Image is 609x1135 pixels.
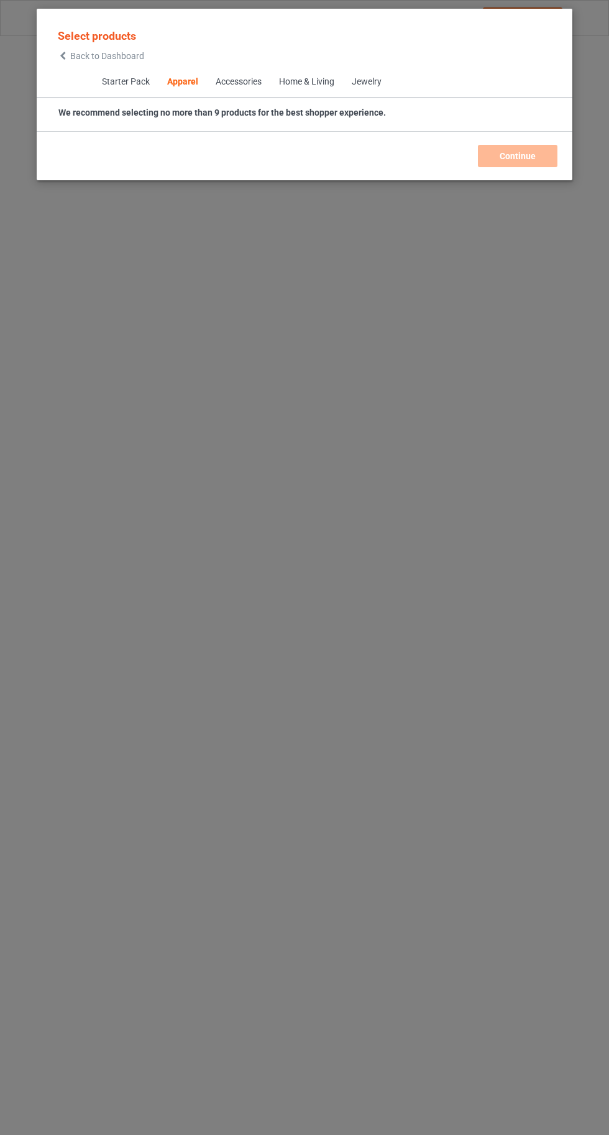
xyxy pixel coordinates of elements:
[93,67,158,97] span: Starter Pack
[351,76,381,88] div: Jewelry
[58,29,136,42] span: Select products
[70,51,144,61] span: Back to Dashboard
[167,76,198,88] div: Apparel
[215,76,261,88] div: Accessories
[58,108,386,117] strong: We recommend selecting no more than 9 products for the best shopper experience.
[278,76,334,88] div: Home & Living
